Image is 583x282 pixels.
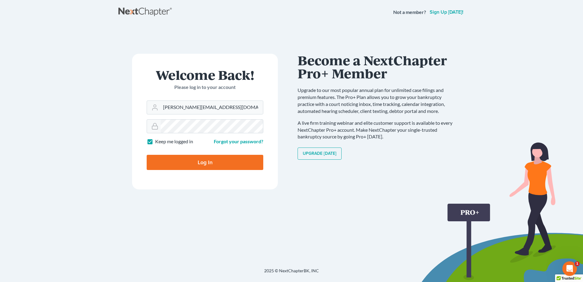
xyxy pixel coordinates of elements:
[298,148,342,160] a: Upgrade [DATE]
[298,120,459,141] p: A live firm training webinar and elite customer support is available to every NextChapter Pro+ ac...
[147,84,263,91] p: Please log in to your account
[155,138,193,145] label: Keep me logged in
[214,138,263,144] a: Forgot your password?
[298,54,459,80] h1: Become a NextChapter Pro+ Member
[428,10,465,15] a: Sign up [DATE]!
[562,261,577,276] iframe: Intercom live chat
[575,261,580,266] span: 1
[161,101,263,114] input: Email Address
[147,68,263,81] h1: Welcome Back!
[118,268,465,279] div: 2025 © NextChapterBK, INC
[298,87,459,114] p: Upgrade to our most popular annual plan for unlimited case filings and premium features. The Pro+...
[147,155,263,170] input: Log In
[393,9,426,16] strong: Not a member?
